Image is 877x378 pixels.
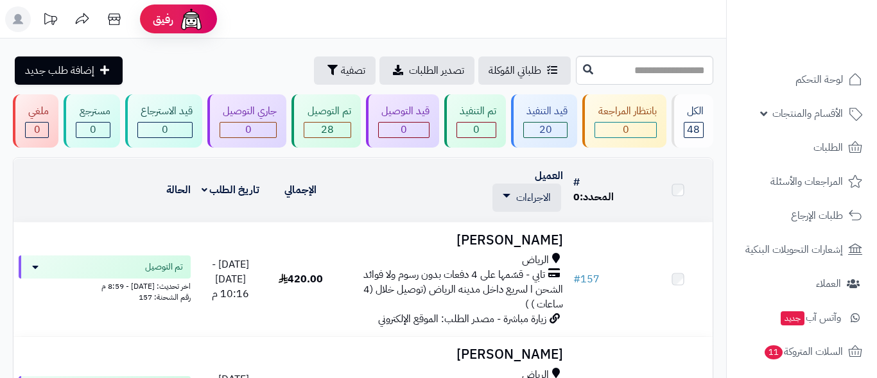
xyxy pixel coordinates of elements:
[669,94,716,148] a: الكل48
[535,168,563,184] a: العميل
[289,94,363,148] a: تم التوصيل 28
[279,271,323,287] span: 420.00
[779,309,841,327] span: وآتس آب
[623,122,629,137] span: 0
[153,12,173,27] span: رفيق
[409,63,464,78] span: تصدير الطلبات
[573,271,580,287] span: #
[321,122,334,137] span: 28
[516,190,551,205] span: الاجراءات
[220,104,277,119] div: جاري التوصيل
[138,123,192,137] div: 0
[687,122,700,137] span: 48
[763,343,843,361] span: السلات المتروكة
[123,94,205,148] a: قيد الاسترجاع 0
[734,234,869,265] a: إشعارات التحويلات البنكية
[139,291,191,303] span: رقم الشحنة: 157
[457,123,496,137] div: 0
[341,63,365,78] span: تصفية
[522,253,549,268] span: الرياض
[765,345,783,359] span: 11
[684,104,704,119] div: الكل
[442,94,508,148] a: تم التنفيذ 0
[795,71,843,89] span: لوحة التحكم
[770,173,843,191] span: المراجعات والأسئلة
[523,104,568,119] div: قيد التنفيذ
[734,64,869,95] a: لوحة التحكم
[304,104,351,119] div: تم التوصيل
[734,166,869,197] a: المراجعات والأسئلة
[378,104,430,119] div: قيد التوصيل
[813,139,843,157] span: الطلبات
[162,122,168,137] span: 0
[205,94,289,148] a: جاري التوصيل 0
[34,6,66,35] a: تحديثات المنصة
[573,175,580,190] a: #
[314,56,376,85] button: تصفية
[595,104,656,119] div: بانتظار المراجعة
[25,63,94,78] span: إضافة طلب جديد
[379,123,429,137] div: 0
[304,123,350,137] div: 28
[745,241,843,259] span: إشعارات التحويلات البنكية
[76,123,109,137] div: 0
[790,34,865,61] img: logo-2.png
[10,94,61,148] a: ملغي 0
[76,104,110,119] div: مسترجع
[363,94,442,148] a: قيد التوصيل 0
[734,302,869,333] a: وآتس آبجديد
[178,6,204,32] img: ai-face.png
[734,132,869,163] a: الطلبات
[61,94,122,148] a: مسترجع 0
[34,122,40,137] span: 0
[220,123,276,137] div: 0
[26,123,48,137] div: 0
[772,105,843,123] span: الأقسام والمنتجات
[816,275,841,293] span: العملاء
[340,233,563,248] h3: [PERSON_NAME]
[473,122,480,137] span: 0
[90,122,96,137] span: 0
[212,257,249,302] span: [DATE] - [DATE] 10:16 م
[734,200,869,231] a: طلبات الإرجاع
[166,182,191,198] a: الحالة
[137,104,193,119] div: قيد الاسترجاع
[539,122,552,137] span: 20
[478,56,571,85] a: طلباتي المُوكلة
[456,104,496,119] div: تم التنفيذ
[791,207,843,225] span: طلبات الإرجاع
[580,94,668,148] a: بانتظار المراجعة 0
[245,122,252,137] span: 0
[508,94,580,148] a: قيد التنفيذ 20
[363,282,563,312] span: الشحن ا لسريع داخل مدينه الرياض (توصيل خلال (4 ساعات ) )
[573,271,600,287] a: #157
[340,347,563,362] h3: [PERSON_NAME]
[145,261,183,273] span: تم التوصيل
[503,190,551,205] a: الاجراءات
[573,189,580,205] span: 0
[284,182,317,198] a: الإجمالي
[573,190,638,205] div: المحدد:
[734,336,869,367] a: السلات المتروكة11
[489,63,541,78] span: طلباتي المُوكلة
[363,268,545,282] span: تابي - قسّمها على 4 دفعات بدون رسوم ولا فوائد
[202,182,260,198] a: تاريخ الطلب
[25,104,49,119] div: ملغي
[524,123,567,137] div: 20
[595,123,656,137] div: 0
[401,122,407,137] span: 0
[15,56,123,85] a: إضافة طلب جديد
[19,279,191,292] div: اخر تحديث: [DATE] - 8:59 م
[781,311,804,325] span: جديد
[379,56,474,85] a: تصدير الطلبات
[378,311,546,327] span: زيارة مباشرة - مصدر الطلب: الموقع الإلكتروني
[734,268,869,299] a: العملاء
